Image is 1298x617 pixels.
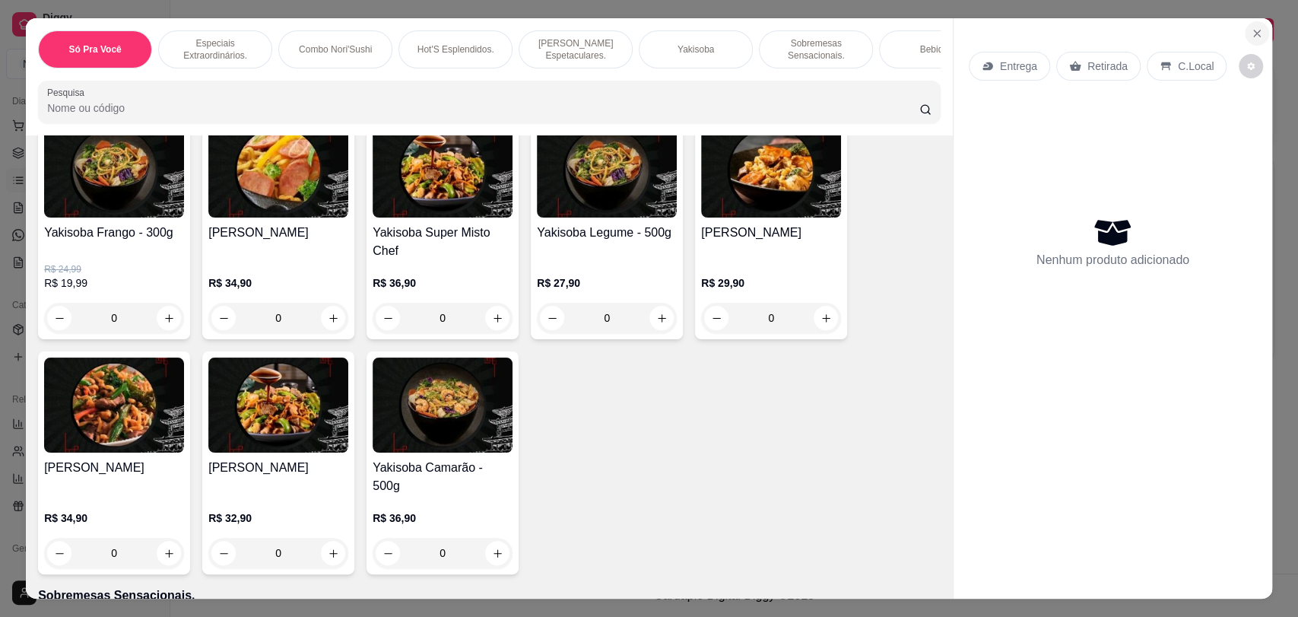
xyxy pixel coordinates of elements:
[47,100,919,116] input: Pesquisa
[208,510,348,526] p: R$ 32,90
[44,263,184,275] p: R$ 24,99
[44,358,184,453] img: product-image
[299,43,372,56] p: Combo Nori'Sushi
[44,275,184,291] p: R$ 19,99
[44,224,184,242] h4: Yakisoba Frango - 300g
[47,86,90,99] label: Pesquisa
[373,510,513,526] p: R$ 36,90
[537,122,677,218] img: product-image
[532,37,620,62] p: [PERSON_NAME] Espetaculares.
[1000,59,1037,74] p: Entrega
[1036,251,1189,269] p: Nenhum produto adicionado
[208,358,348,453] img: product-image
[69,43,122,56] p: Só Pra Você
[373,224,513,260] h4: Yakisoba Super Misto Chef
[373,275,513,291] p: R$ 36,90
[208,275,348,291] p: R$ 34,90
[208,459,348,477] h4: [PERSON_NAME]
[772,37,860,62] p: Sobremesas Sensacionais.
[701,122,841,218] img: product-image
[208,122,348,218] img: product-image
[373,358,513,453] img: product-image
[1245,21,1269,46] button: Close
[44,122,184,218] img: product-image
[919,43,952,56] p: Bebidas
[701,275,841,291] p: R$ 29,90
[44,510,184,526] p: R$ 34,90
[537,224,677,242] h4: Yakisoba Legume - 500g
[373,122,513,218] img: product-image
[44,459,184,477] h4: [PERSON_NAME]
[1087,59,1128,74] p: Retirada
[171,37,259,62] p: Especiais Extraordinários.
[1178,59,1214,74] p: C.Local
[373,459,513,495] h4: Yakisoba Camarão - 500g
[678,43,714,56] p: Yakisoba
[417,43,494,56] p: Hot'S Esplendidos.
[701,224,841,242] h4: [PERSON_NAME]
[208,224,348,242] h4: [PERSON_NAME]
[1239,54,1263,78] button: decrease-product-quantity
[537,275,677,291] p: R$ 27,90
[38,587,941,605] p: Sobremesas Sensacionais.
